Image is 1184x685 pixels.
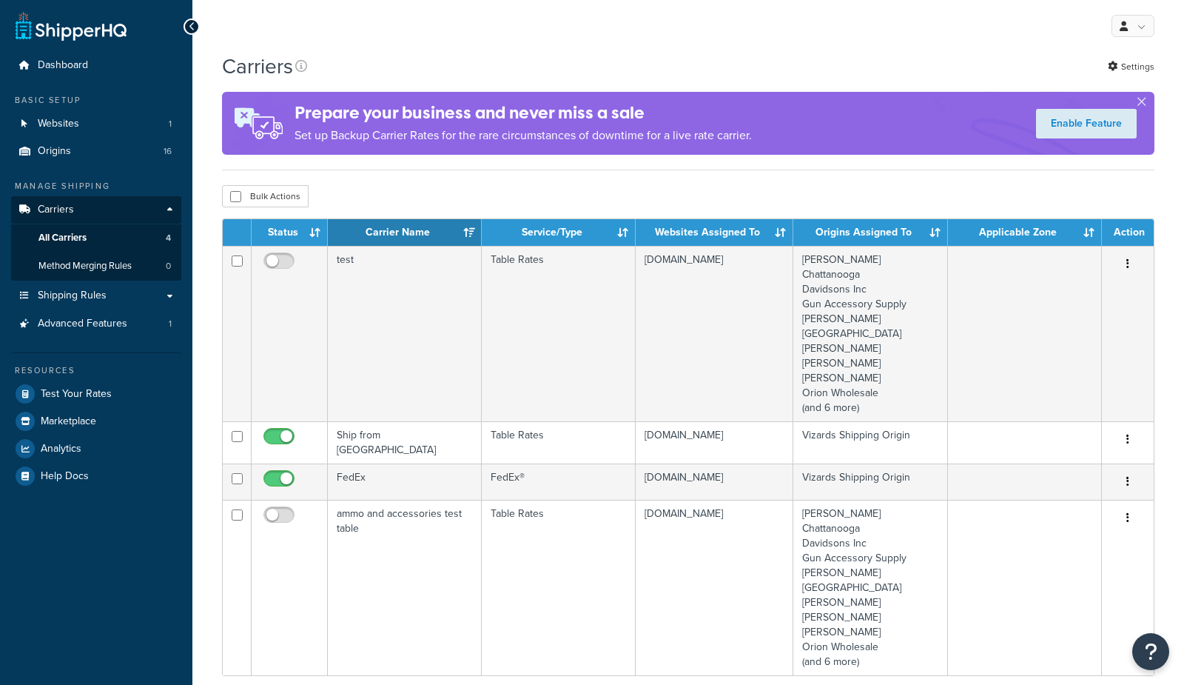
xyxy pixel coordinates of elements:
[166,260,171,273] span: 0
[164,145,172,158] span: 16
[38,260,132,273] span: Method Merging Rules
[11,253,181,280] a: Method Merging Rules 0
[222,92,295,155] img: ad-rules-rateshop-fe6ec290ccb7230408bd80ed9643f0289d75e0ffd9eb532fc0e269fcd187b520.png
[41,470,89,483] span: Help Docs
[636,421,793,464] td: [DOMAIN_NAME]
[1108,56,1154,77] a: Settings
[482,219,636,246] th: Service/Type: activate to sort column ascending
[41,415,96,428] span: Marketplace
[948,219,1102,246] th: Applicable Zone: activate to sort column ascending
[328,464,482,500] td: FedEx
[636,500,793,675] td: [DOMAIN_NAME]
[482,246,636,421] td: Table Rates
[11,463,181,489] a: Help Docs
[252,219,328,246] th: Status: activate to sort column ascending
[328,500,482,675] td: ammo and accessories test table
[16,11,127,41] a: ShipperHQ Home
[11,364,181,377] div: Resources
[793,246,948,421] td: [PERSON_NAME] Chattanooga Davidsons Inc Gun Accessory Supply [PERSON_NAME] [GEOGRAPHIC_DATA] [PER...
[11,94,181,107] div: Basic Setup
[41,388,112,401] span: Test Your Rates
[11,110,181,138] li: Websites
[38,118,79,130] span: Websites
[11,110,181,138] a: Websites 1
[1036,109,1137,138] a: Enable Feature
[222,52,293,81] h1: Carriers
[11,224,181,252] a: All Carriers 4
[328,421,482,464] td: Ship from [GEOGRAPHIC_DATA]
[38,290,107,302] span: Shipping Rules
[482,464,636,500] td: FedEx®
[11,282,181,310] a: Shipping Rules
[222,185,309,207] button: Bulk Actions
[38,204,74,216] span: Carriers
[11,138,181,165] li: Origins
[38,232,87,244] span: All Carriers
[11,224,181,252] li: All Carriers
[636,219,793,246] th: Websites Assigned To: activate to sort column ascending
[11,52,181,79] a: Dashboard
[11,310,181,338] a: Advanced Features 1
[328,219,482,246] th: Carrier Name: activate to sort column ascending
[636,246,793,421] td: [DOMAIN_NAME]
[38,59,88,72] span: Dashboard
[482,421,636,464] td: Table Rates
[11,196,181,281] li: Carriers
[328,246,482,421] td: test
[11,381,181,407] a: Test Your Rates
[166,232,171,244] span: 4
[793,219,948,246] th: Origins Assigned To: activate to sort column ascending
[41,443,81,455] span: Analytics
[38,318,127,330] span: Advanced Features
[636,464,793,500] td: [DOMAIN_NAME]
[793,464,948,500] td: Vizards Shipping Origin
[793,421,948,464] td: Vizards Shipping Origin
[169,118,172,130] span: 1
[295,101,752,125] h4: Prepare your business and never miss a sale
[11,180,181,193] div: Manage Shipping
[11,253,181,280] li: Method Merging Rules
[11,408,181,435] a: Marketplace
[793,500,948,675] td: [PERSON_NAME] Chattanooga Davidsons Inc Gun Accessory Supply [PERSON_NAME] [GEOGRAPHIC_DATA] [PER...
[11,435,181,462] a: Analytics
[11,310,181,338] li: Advanced Features
[11,138,181,165] a: Origins 16
[295,125,752,146] p: Set up Backup Carrier Rates for the rare circumstances of downtime for a live rate carrier.
[1102,219,1154,246] th: Action
[38,145,71,158] span: Origins
[11,196,181,224] a: Carriers
[169,318,172,330] span: 1
[482,500,636,675] td: Table Rates
[1132,633,1169,670] button: Open Resource Center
